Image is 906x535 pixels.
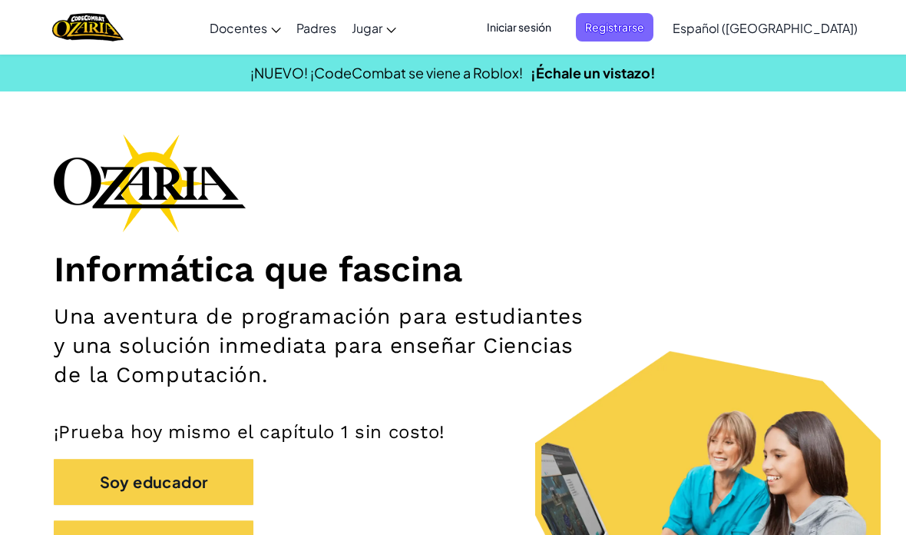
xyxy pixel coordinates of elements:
[54,302,589,390] h2: Una aventura de programación para estudiantes y una solución inmediata para enseñar Ciencias de l...
[52,12,124,43] img: Home
[54,248,852,291] h1: Informática que fascina
[576,13,653,42] button: Registrarse
[665,7,865,48] a: Español ([GEOGRAPHIC_DATA])
[531,64,656,81] a: ¡Échale un vistazo!
[202,7,289,48] a: Docentes
[54,420,852,444] p: ¡Prueba hoy mismo el capítulo 1 sin costo!
[344,7,404,48] a: Jugar
[54,459,253,505] button: Soy educador
[352,20,382,36] span: Jugar
[52,12,124,43] a: Ozaria by CodeCombat logo
[250,64,523,81] span: ¡NUEVO! ¡CodeCombat se viene a Roblox!
[54,134,246,232] img: Ozaria branding logo
[478,13,560,42] button: Iniciar sesión
[289,7,344,48] a: Padres
[673,20,858,36] span: Español ([GEOGRAPHIC_DATA])
[210,20,267,36] span: Docentes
